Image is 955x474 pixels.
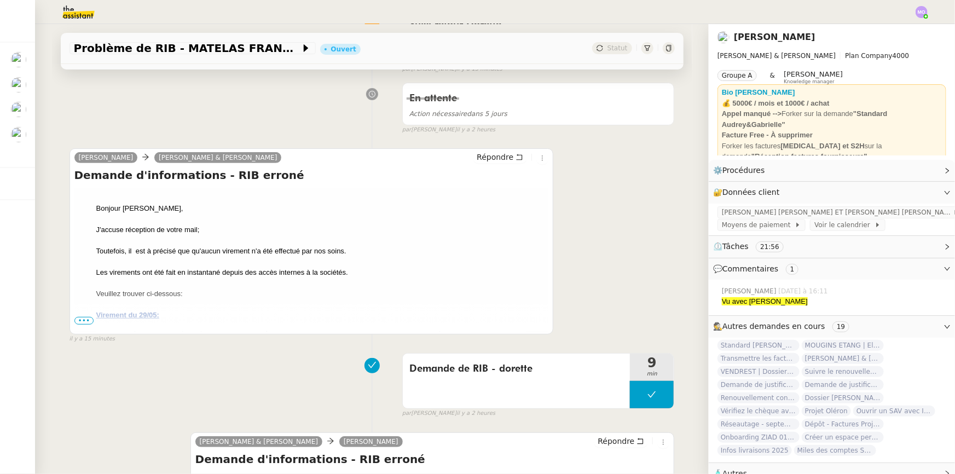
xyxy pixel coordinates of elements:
span: Réseautage - septembre 2025 [717,419,800,430]
span: Créer un espace personnel sur SYLAé [802,432,884,443]
p: Bonjour [PERSON_NAME], [96,201,527,216]
strong: 💰 5000€ / mois et 1000€ / achat [722,99,830,107]
div: 🕵️Autres demandes en cours 19 [709,316,955,337]
span: & [770,70,775,84]
h4: Demande d'informations - RIB erroné [195,452,670,467]
nz-tag: 21:56 [756,241,784,252]
span: [PERSON_NAME] & [PERSON_NAME] [717,52,836,60]
img: users%2FfjlNmCTkLiVoA3HQjY3GA5JXGxb2%2Favatar%2Fstarofservice_97480retdsc0392.png [11,127,26,142]
span: Veuillez trouver ci-dessous: [96,290,183,298]
span: 💬 [713,264,803,273]
span: J'accuse réception de votre mail; [96,226,200,234]
span: ⏲️ [713,242,793,251]
span: Répondre [598,436,634,447]
span: Action nécessaire [409,110,467,118]
small: [PERSON_NAME] [402,409,495,418]
span: En attente [409,94,457,103]
span: Voir le calendrier [814,219,874,230]
span: Toutefois, il est à précisé que qu'aucun virement n'a été effectué par nos soins. [96,247,346,255]
span: VENDREST | Dossiers Drive - SCI Gabrielle [717,366,800,377]
span: Renouvellement contrat Opale STOCCO [717,392,800,403]
span: Répondre [477,152,513,163]
span: par [402,409,412,418]
span: il y a 2 heures [456,125,495,135]
div: ⏲️Tâches 21:56 [709,236,955,257]
div: Ouvert [331,46,356,53]
a: [PERSON_NAME] [74,153,138,163]
a: [PERSON_NAME] [734,32,815,42]
nz-tag: 1 [786,264,799,275]
span: Procédures [722,166,765,175]
span: il y a 2 heures [456,409,495,418]
img: users%2FfjlNmCTkLiVoA3HQjY3GA5JXGxb2%2Favatar%2Fstarofservice_97480retdsc0392.png [717,31,730,43]
button: Répondre [594,435,648,447]
h4: Demande d'informations - RIB erroné [74,167,549,183]
span: par [402,125,412,135]
span: Knowledge manager [784,79,835,85]
img: users%2FfjlNmCTkLiVoA3HQjY3GA5JXGxb2%2Favatar%2Fstarofservice_97480retdsc0392.png [11,52,26,67]
span: Vu avec [PERSON_NAME] [722,297,808,305]
img: users%2FfjlNmCTkLiVoA3HQjY3GA5JXGxb2%2Favatar%2Fstarofservice_97480retdsc0392.png [11,102,26,117]
span: Virement du 29/05: [96,311,159,319]
strong: [MEDICAL_DATA] et S2H [781,142,865,150]
span: par [402,65,412,74]
div: 🔐Données client [709,182,955,203]
span: 9 [630,356,674,369]
span: min [630,369,674,379]
span: [PERSON_NAME] [722,286,779,296]
span: Commentaires [722,264,778,273]
strong: Appel manqué --> [722,109,782,118]
div: Forker sur la demande [722,108,942,130]
span: 4000 [893,52,910,60]
span: Données client [722,188,780,196]
span: [PERSON_NAME] [PERSON_NAME] ET [PERSON_NAME] [PERSON_NAME] [722,207,953,218]
small: [PERSON_NAME] [402,125,495,135]
span: il y a 13 minutes [456,65,502,74]
span: Vérifiez le chèque avec La Redoute [717,406,800,417]
a: [PERSON_NAME] [339,437,403,447]
span: Transmettre les factures sur [PERSON_NAME] [717,353,800,364]
div: ⚙️Procédures [709,160,955,181]
span: 🕵️ [713,322,854,331]
span: Les virements ont été fait en instantané depuis des accès internes à la sociétés. [96,268,348,276]
nz-tag: Groupe A [717,70,757,81]
span: [DATE] à 16:11 [779,286,830,296]
a: Bio [PERSON_NAME] [722,88,795,96]
img: svg [916,6,928,18]
a: [PERSON_NAME] & [PERSON_NAME] [154,153,281,163]
app-user-label: Knowledge manager [784,70,843,84]
span: 🔐 [713,186,784,199]
img: a65ab5ba-dc7b-4e3c-8c29-8766423cb593.png [96,330,527,343]
strong: "Réception factures fournisseurs" [751,152,867,160]
span: Dépôt - Factures Projets [802,419,884,430]
span: Ouvrir un SAV avec IKEA [853,406,935,417]
div: Forker les factures sur la demande [722,141,942,162]
span: Dossier [PERSON_NAME] / OPCO / Mediaschool - erreur de SIRET + résiliation contrat [802,392,884,403]
span: Autres demandes en cours [722,322,825,331]
img: users%2FfjlNmCTkLiVoA3HQjY3GA5JXGxb2%2Favatar%2Fstarofservice_97480retdsc0392.png [11,77,26,93]
span: Miles des comptes Skywards et Flying Blue [794,445,876,456]
span: ⚙️ [713,164,770,177]
span: Demande de justificatifs Pennylane - août 2025 [717,379,800,390]
span: Demande de justificatifs Pennylane - septembre 2025 [802,379,884,390]
strong: Facture Free - À supprimer [722,131,813,139]
button: Répondre [473,151,527,163]
div: 💬Commentaires 1 [709,258,955,280]
span: Problème de RIB - MATELAS FRANCAIS [74,43,300,54]
span: dans 5 jours [409,110,507,118]
span: Projet Oléron [802,406,851,417]
span: Suivre le renouvellement produit Trimble [802,366,884,377]
span: Infos livraisons 2025 [717,445,792,456]
span: [PERSON_NAME] & [PERSON_NAME] : Tenue comptable - Documents et justificatifs à fournir [802,353,884,364]
span: ••• [74,317,94,325]
span: [PERSON_NAME] [784,70,843,78]
strong: "Standard Audrey&Gabrielle" [722,109,888,129]
span: Tâches [722,242,749,251]
small: [PERSON_NAME] [402,65,502,74]
span: Standard [PERSON_NAME] [717,340,800,351]
span: Moyens de paiement [722,219,795,230]
span: Onboarding ZIAD 01/09 [717,432,800,443]
span: Statut [607,44,628,52]
nz-tag: 19 [832,321,849,332]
